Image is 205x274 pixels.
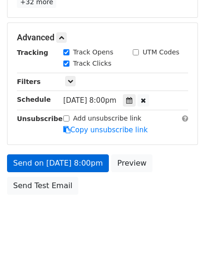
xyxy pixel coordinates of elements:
span: [DATE] 8:00pm [63,96,116,105]
label: Track Opens [73,47,114,57]
iframe: Chat Widget [158,229,205,274]
a: Copy unsubscribe link [63,126,148,134]
a: Send on [DATE] 8:00pm [7,154,109,172]
label: Add unsubscribe link [73,114,142,123]
a: Send Test Email [7,177,78,195]
h5: Advanced [17,32,188,43]
label: UTM Codes [143,47,179,57]
strong: Unsubscribe [17,115,63,122]
a: Preview [111,154,152,172]
strong: Schedule [17,96,51,103]
label: Track Clicks [73,59,112,68]
strong: Filters [17,78,41,85]
strong: Tracking [17,49,48,56]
